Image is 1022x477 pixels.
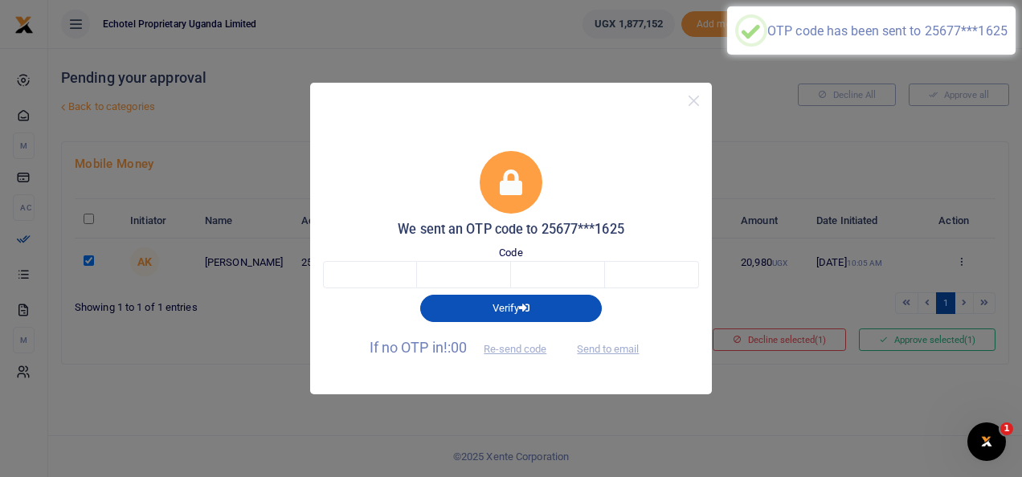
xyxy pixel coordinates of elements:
span: 1 [1000,422,1013,435]
label: Code [499,245,522,261]
div: OTP code has been sent to 25677***1625 [767,23,1008,39]
button: Verify [420,295,602,322]
h5: We sent an OTP code to 25677***1625 [323,222,699,238]
span: If no OTP in [370,339,561,356]
iframe: Intercom live chat [967,422,1006,461]
span: !:00 [444,339,467,356]
button: Close [682,89,705,112]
